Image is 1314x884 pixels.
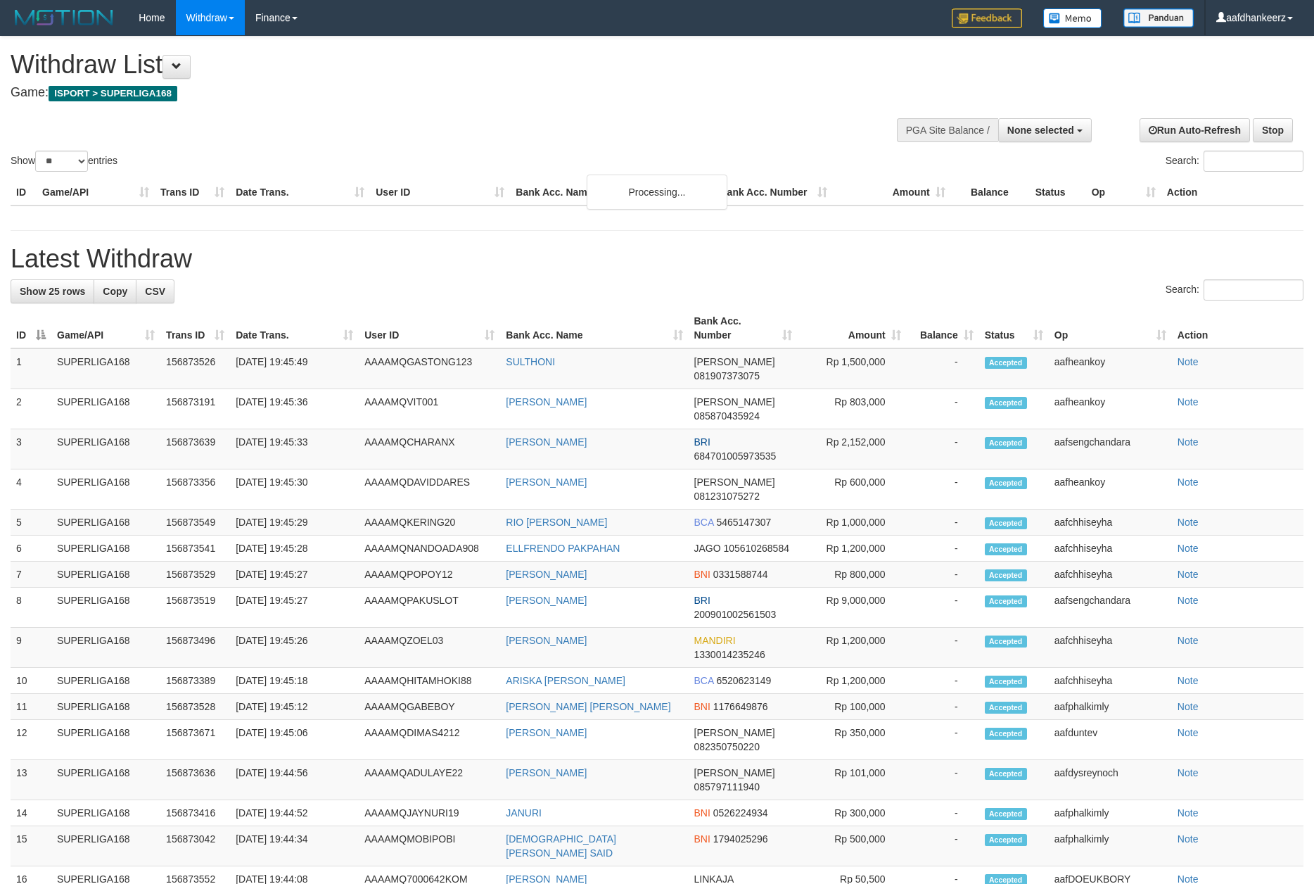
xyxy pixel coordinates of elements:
[160,469,230,510] td: 156873356
[1178,675,1199,686] a: Note
[694,833,710,845] span: BNI
[11,7,117,28] img: MOTION_logo.png
[11,826,51,866] td: 15
[359,308,500,348] th: User ID: activate to sort column ascending
[160,720,230,760] td: 156873671
[907,348,979,389] td: -
[1178,543,1199,554] a: Note
[985,569,1027,581] span: Accepted
[230,826,359,866] td: [DATE] 19:44:34
[160,536,230,562] td: 156873541
[11,562,51,588] td: 7
[798,389,907,429] td: Rp 803,000
[11,151,117,172] label: Show entries
[724,543,789,554] span: Copy 105610268584 to clipboard
[11,469,51,510] td: 4
[230,694,359,720] td: [DATE] 19:45:12
[51,720,160,760] td: SUPERLIGA168
[1172,308,1303,348] th: Action
[11,389,51,429] td: 2
[713,701,768,712] span: Copy 1176649876 to clipboard
[907,588,979,628] td: -
[833,179,951,206] th: Amount
[907,720,979,760] td: -
[230,469,359,510] td: [DATE] 19:45:30
[359,720,500,760] td: AAAAMQDIMAS4212
[506,569,587,580] a: [PERSON_NAME]
[500,308,688,348] th: Bank Acc. Name: activate to sort column ascending
[694,727,775,738] span: [PERSON_NAME]
[1178,476,1199,488] a: Note
[694,635,736,646] span: MANDIRI
[155,179,230,206] th: Trans ID
[506,396,587,408] a: [PERSON_NAME]
[798,628,907,668] td: Rp 1,200,000
[907,510,979,536] td: -
[952,8,1022,28] img: Feedback.jpg
[230,668,359,694] td: [DATE] 19:45:18
[11,588,51,628] td: 8
[907,536,979,562] td: -
[51,760,160,800] td: SUPERLIGA168
[713,807,768,819] span: Copy 0526224934 to clipboard
[694,476,775,488] span: [PERSON_NAME]
[230,348,359,389] td: [DATE] 19:45:49
[694,370,760,381] span: Copy 081907373075 to clipboard
[587,175,727,210] div: Processing...
[11,245,1303,273] h1: Latest Withdraw
[985,517,1027,529] span: Accepted
[907,389,979,429] td: -
[1204,279,1303,301] input: Search:
[11,86,862,100] h4: Game:
[11,51,862,79] h1: Withdraw List
[998,118,1092,142] button: None selected
[506,675,625,686] a: ARISKA [PERSON_NAME]
[160,308,230,348] th: Trans ID: activate to sort column ascending
[11,628,51,668] td: 9
[798,720,907,760] td: Rp 350,000
[985,595,1027,607] span: Accepted
[798,348,907,389] td: Rp 1,500,000
[145,286,165,297] span: CSV
[11,308,51,348] th: ID: activate to sort column descending
[1178,595,1199,606] a: Note
[798,668,907,694] td: Rp 1,200,000
[506,436,587,448] a: [PERSON_NAME]
[1049,800,1172,826] td: aafphalkimly
[798,826,907,866] td: Rp 500,000
[359,429,500,469] td: AAAAMQCHARANX
[713,833,768,845] span: Copy 1794025296 to clipboard
[160,562,230,588] td: 156873529
[103,286,127,297] span: Copy
[37,179,155,206] th: Game/API
[230,720,359,760] td: [DATE] 19:45:06
[798,800,907,826] td: Rp 300,000
[985,702,1027,714] span: Accepted
[11,429,51,469] td: 3
[985,543,1027,555] span: Accepted
[985,834,1027,846] span: Accepted
[51,588,160,628] td: SUPERLIGA168
[230,389,359,429] td: [DATE] 19:45:36
[11,720,51,760] td: 12
[136,279,174,303] a: CSV
[11,179,37,206] th: ID
[985,808,1027,820] span: Accepted
[359,800,500,826] td: AAAAMQJAYNURI19
[985,636,1027,648] span: Accepted
[94,279,136,303] a: Copy
[230,429,359,469] td: [DATE] 19:45:33
[694,807,710,819] span: BNI
[907,628,979,668] td: -
[798,694,907,720] td: Rp 100,000
[689,308,798,348] th: Bank Acc. Number: activate to sort column ascending
[51,429,160,469] td: SUPERLIGA168
[907,826,979,866] td: -
[694,356,775,367] span: [PERSON_NAME]
[1049,668,1172,694] td: aafchhiseyha
[506,356,555,367] a: SULTHONI
[694,517,714,528] span: BCA
[694,543,721,554] span: JAGO
[1049,588,1172,628] td: aafsengchandara
[798,562,907,588] td: Rp 800,000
